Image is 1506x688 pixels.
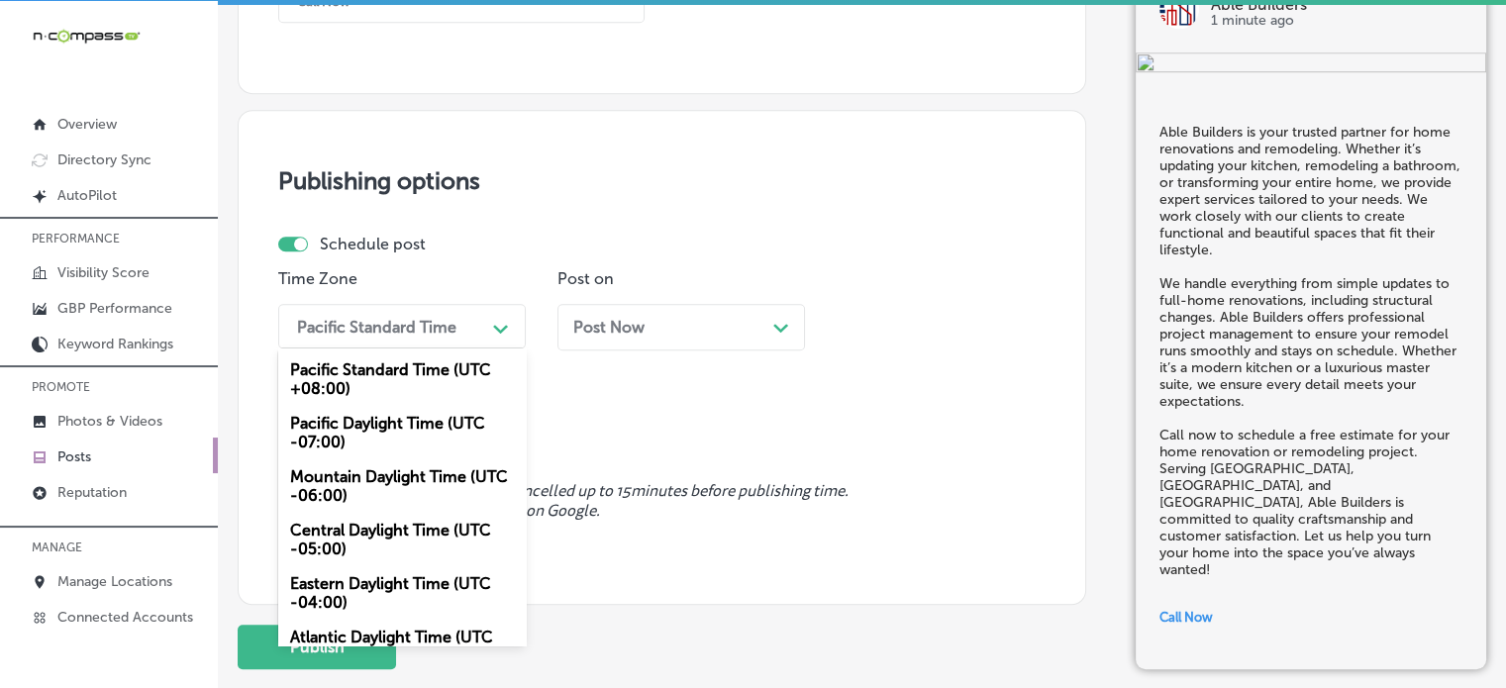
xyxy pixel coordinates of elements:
p: Posts [57,448,91,465]
div: Eastern Daylight Time (UTC -04:00) [278,566,526,620]
p: Time Zone [278,269,526,288]
label: Schedule post [320,235,426,253]
div: Pacific Standard Time (UTC +08:00) [278,352,526,406]
p: Manage Locations [57,573,172,590]
p: Photos & Videos [57,413,162,430]
p: 1 minute ago [1211,13,1462,29]
p: Post on [557,269,805,288]
div: Pacific Daylight Time (UTC -07:00) [278,406,526,459]
p: GBP Performance [57,300,172,317]
div: Central Daylight Time (UTC -05:00) [278,513,526,566]
div: Pacific Standard Time [297,317,456,336]
p: Keyword Rankings [57,336,173,352]
p: Reputation [57,484,127,501]
span: Post Now [573,318,645,337]
p: Directory Sync [57,151,151,168]
h5: Able Builders is your trusted partner for home renovations and remodeling. Whether it’s updating ... [1159,124,1462,578]
span: Scheduled posts can be edited or cancelled up to 15 minutes before publishing time. Videos cannot... [278,482,1046,520]
div: Mountain Daylight Time (UTC -06:00) [278,459,526,513]
span: Call Now [1159,610,1213,625]
img: 5bf506be-be44-4539-9c86-626ef163295c [1136,52,1486,76]
p: Connected Accounts [57,609,193,626]
p: AutoPilot [57,187,117,204]
img: 660ab0bf-5cc7-4cb8-ba1c-48b5ae0f18e60NCTV_CLogo_TV_Black_-500x88.png [32,27,141,46]
h3: Publishing options [278,166,1046,195]
p: Overview [57,116,117,133]
p: Visibility Score [57,264,150,281]
div: Atlantic Daylight Time (UTC -03:00) [278,620,526,673]
button: Publish [238,625,396,669]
